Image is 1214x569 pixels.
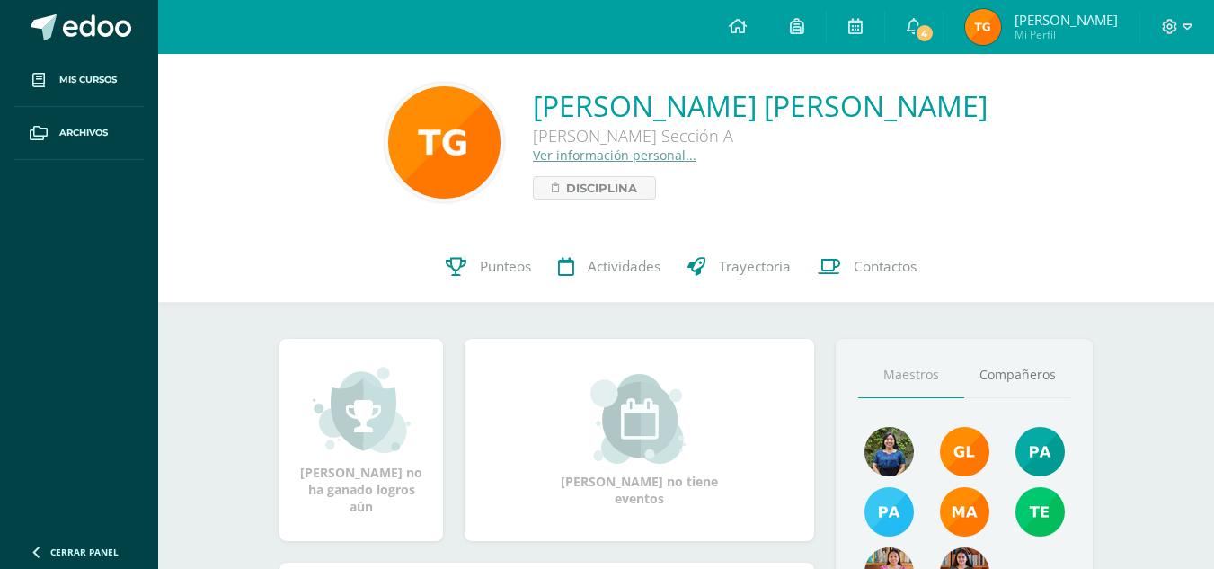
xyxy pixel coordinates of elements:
span: Contactos [854,257,917,276]
a: [PERSON_NAME] [PERSON_NAME] [533,86,988,125]
a: Punteos [432,231,545,303]
span: Punteos [480,257,531,276]
img: 402e84f8f580a258ed87594a90b27ef2.png [388,86,501,199]
a: Maestros [858,352,964,398]
span: Mi Perfil [1015,27,1118,42]
img: e9079c5cd108157196ca717e2eae9d51.png [965,9,1001,45]
span: [PERSON_NAME] [1015,11,1118,29]
span: Archivos [59,126,108,140]
a: Mis cursos [14,54,144,107]
img: d0514ac6eaaedef5318872dd8b40be23.png [864,487,914,537]
img: 895b5ece1ed178905445368d61b5ce67.png [940,427,989,476]
a: Contactos [804,231,930,303]
img: ea1e021c45f4b6377b2c1f7d95b2b569.png [864,427,914,476]
a: Actividades [545,231,674,303]
a: Compañeros [964,352,1070,398]
img: event_small.png [590,374,688,464]
span: Cerrar panel [50,546,119,558]
a: Ver información personal... [533,147,696,164]
img: f478d08ad3f1f0ce51b70bf43961b330.png [1015,487,1065,537]
span: Trayectoria [719,257,791,276]
a: Archivos [14,107,144,160]
span: Disciplina [566,177,637,199]
a: Disciplina [533,176,656,200]
span: Mis cursos [59,73,117,87]
img: 560278503d4ca08c21e9c7cd40ba0529.png [940,487,989,537]
a: Trayectoria [674,231,804,303]
img: achievement_small.png [313,365,411,455]
div: [PERSON_NAME] no tiene eventos [550,374,730,507]
img: 40c28ce654064086a0d3fb3093eec86e.png [1015,427,1065,476]
div: [PERSON_NAME] Sección A [533,125,988,147]
span: Actividades [588,257,660,276]
div: [PERSON_NAME] no ha ganado logros aún [297,365,425,515]
span: 4 [914,23,934,43]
